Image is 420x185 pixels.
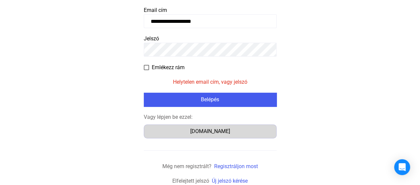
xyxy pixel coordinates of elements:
[152,64,185,71] span: Emlékezz rám
[144,35,159,42] span: Jelszó
[146,127,274,135] div: [DOMAIN_NAME]
[172,178,209,184] span: Elfelejtett jelszó
[212,178,248,184] a: Új jelszó kérése
[173,78,247,86] mat-error: Helytelen email cím, vagy jelszó
[394,159,410,175] div: Open Intercom Messenger
[144,7,167,13] span: Email cím
[144,93,277,107] button: Belépés
[144,124,277,138] button: [DOMAIN_NAME]
[146,96,275,104] div: Belépés
[144,113,277,121] div: Vagy lépjen be ezzel:
[144,128,277,134] a: [DOMAIN_NAME]
[162,163,211,169] span: Még nem regisztrált?
[214,163,258,169] a: Regisztráljon most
